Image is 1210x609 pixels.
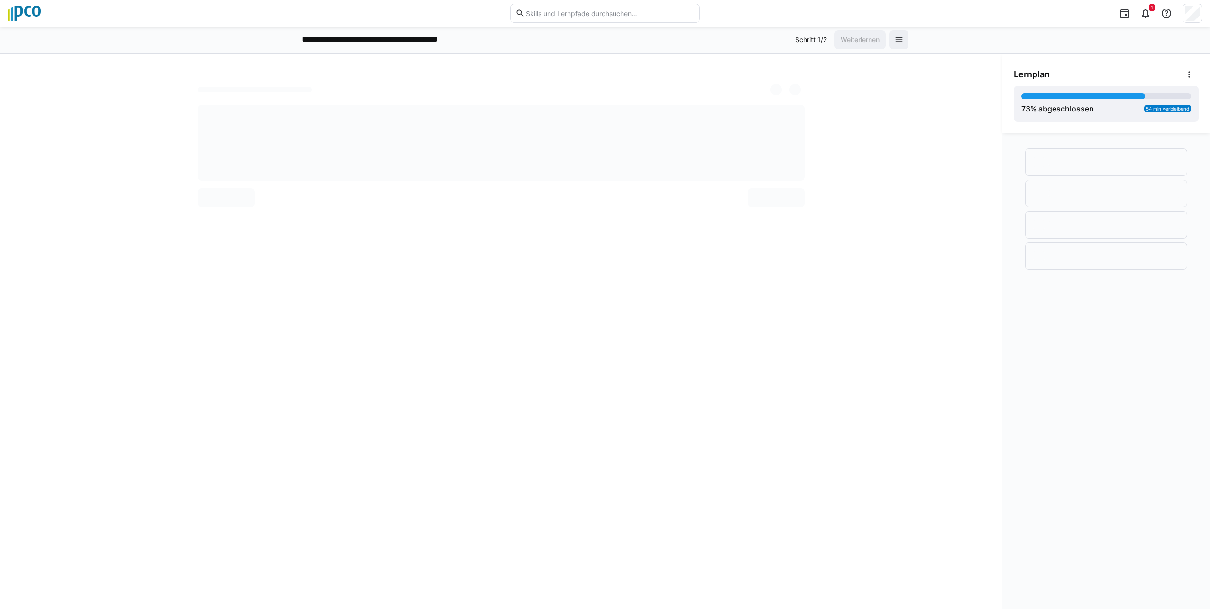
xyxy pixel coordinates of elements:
[1021,103,1094,114] div: % abgeschlossen
[795,35,827,45] p: Schritt 1/2
[1021,104,1030,113] span: 73
[1151,5,1153,10] span: 1
[839,35,881,45] span: Weiterlernen
[834,30,886,49] button: Weiterlernen
[1014,69,1050,80] span: Lernplan
[525,9,695,18] input: Skills und Lernpfade durchsuchen…
[1146,106,1189,111] span: 54 min verbleibend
